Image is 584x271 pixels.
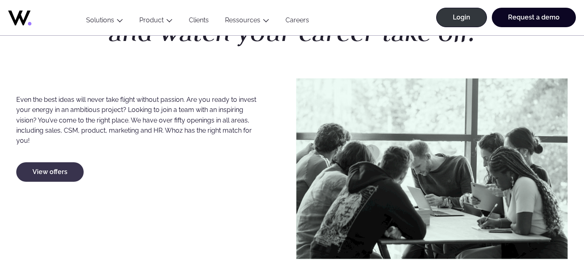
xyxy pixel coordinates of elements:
iframe: Chatbot [530,217,573,260]
button: Product [131,16,181,27]
a: Request a demo [492,8,576,27]
a: Login [436,8,487,27]
a: Careers [277,16,317,27]
button: Ressources [217,16,277,27]
button: Solutions [78,16,131,27]
img: Whozzies-learning [296,78,568,259]
a: View offers [16,162,84,182]
p: Even the best ideas will never take flight without passion. Are you ready to invest your energy i... [16,95,261,146]
a: Clients [181,16,217,27]
a: Ressources [225,16,260,24]
a: Product [139,16,164,24]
